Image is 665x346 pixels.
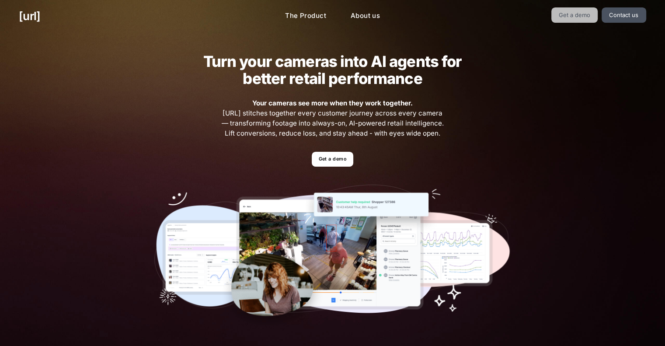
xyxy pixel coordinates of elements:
[154,185,511,329] img: Our tools
[551,7,598,23] a: Get a demo
[278,7,333,24] a: The Product
[344,7,387,24] a: About us
[189,53,475,87] h2: Turn your cameras into AI agents for better retail performance
[602,7,646,23] a: Contact us
[220,98,445,138] span: [URL] stitches together every customer journey across every camera — transforming footage into al...
[312,152,353,167] a: Get a demo
[252,99,413,107] strong: Your cameras see more when they work together.
[19,7,40,24] a: [URL]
